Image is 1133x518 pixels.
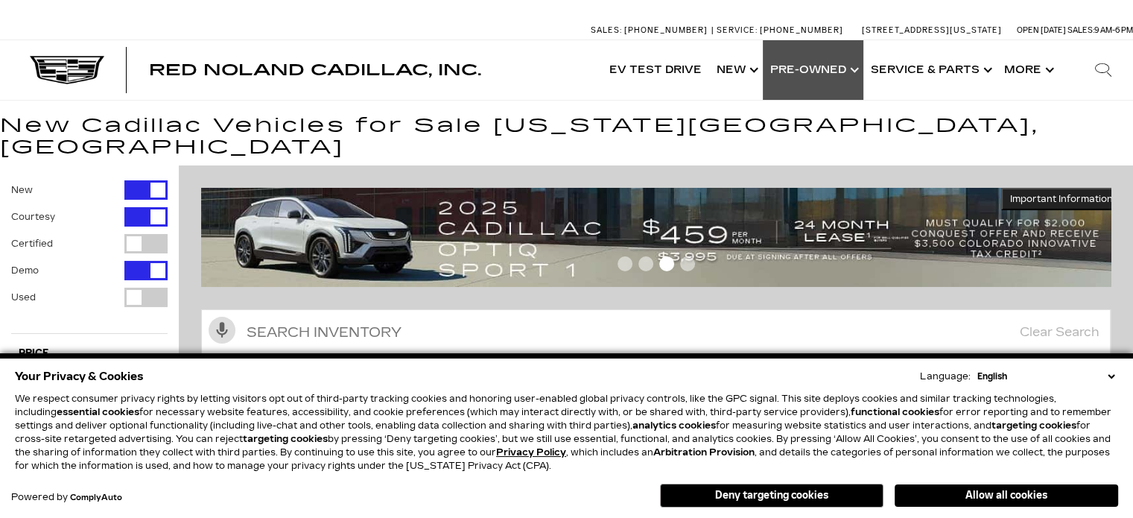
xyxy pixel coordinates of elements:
[660,484,883,508] button: Deny targeting cookies
[201,188,1122,286] img: 2508-August-FOM-OPTIQ-Lease9
[974,370,1118,383] select: Language Select
[57,407,139,417] strong: essential cookies
[11,263,39,278] label: Demo
[11,290,36,305] label: Used
[19,347,160,361] h5: Price
[1017,25,1066,35] span: Open [DATE]
[709,40,763,100] a: New
[680,256,695,271] span: Go to slide 4
[11,180,168,333] div: Filter by Vehicle Type
[201,309,1111,356] input: Search Inventory
[591,25,622,35] span: Sales:
[15,392,1118,473] p: We respect consumer privacy rights by letting visitors opt out of third-party tracking cookies an...
[717,25,758,35] span: Service:
[15,366,144,387] span: Your Privacy & Cookies
[591,26,711,34] a: Sales: [PHONE_NUMBER]
[209,317,235,344] svg: Click to toggle on voice search
[920,372,971,381] div: Language:
[1067,25,1094,35] span: Sales:
[149,63,481,78] a: Red Noland Cadillac, Inc.
[711,26,847,34] a: Service: [PHONE_NUMBER]
[991,420,1076,431] strong: targeting cookies
[851,407,939,417] strong: functional cookies
[653,447,755,458] strong: Arbitration Provision
[659,256,674,271] span: Go to slide 3
[632,420,716,431] strong: analytics cookies
[496,447,566,458] a: Privacy Policy
[618,256,632,271] span: Go to slide 1
[624,25,708,35] span: [PHONE_NUMBER]
[1010,193,1113,205] span: Important Information
[149,61,481,79] span: Red Noland Cadillac, Inc.
[895,484,1118,507] button: Allow all cookies
[70,493,122,502] a: ComplyAuto
[863,40,997,100] a: Service & Parts
[11,236,53,251] label: Certified
[243,434,328,444] strong: targeting cookies
[760,25,843,35] span: [PHONE_NUMBER]
[30,56,104,84] img: Cadillac Dark Logo with Cadillac White Text
[763,40,863,100] a: Pre-Owned
[1094,25,1133,35] span: 9 AM-6 PM
[11,493,122,502] div: Powered by
[638,256,653,271] span: Go to slide 2
[997,40,1059,100] button: More
[11,183,33,198] label: New
[1001,188,1122,210] button: Important Information
[862,25,1002,35] a: [STREET_ADDRESS][US_STATE]
[602,40,709,100] a: EV Test Drive
[11,209,55,224] label: Courtesy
